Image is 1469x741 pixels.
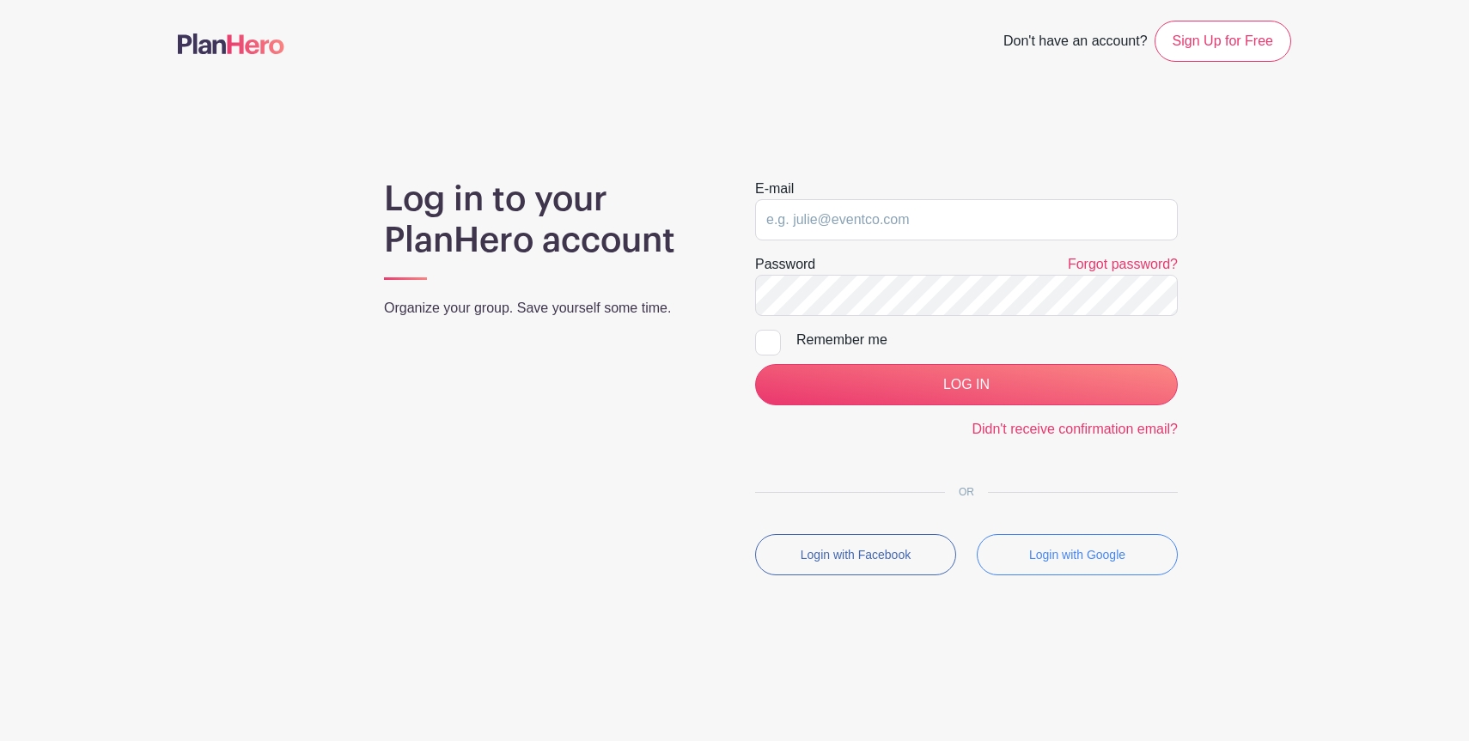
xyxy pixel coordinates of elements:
p: Organize your group. Save yourself some time. [384,298,714,319]
span: Don't have an account? [1003,24,1148,62]
button: Login with Facebook [755,534,956,575]
div: Remember me [796,330,1178,350]
label: Password [755,254,815,275]
a: Didn't receive confirmation email? [972,422,1178,436]
h1: Log in to your PlanHero account [384,179,714,261]
span: OR [945,486,988,498]
label: E-mail [755,179,794,199]
input: LOG IN [755,364,1178,405]
input: e.g. julie@eventco.com [755,199,1178,240]
a: Sign Up for Free [1155,21,1291,62]
a: Forgot password? [1068,257,1178,271]
small: Login with Google [1029,548,1125,562]
button: Login with Google [977,534,1178,575]
img: logo-507f7623f17ff9eddc593b1ce0a138ce2505c220e1c5a4e2b4648c50719b7d32.svg [178,33,284,54]
small: Login with Facebook [801,548,911,562]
